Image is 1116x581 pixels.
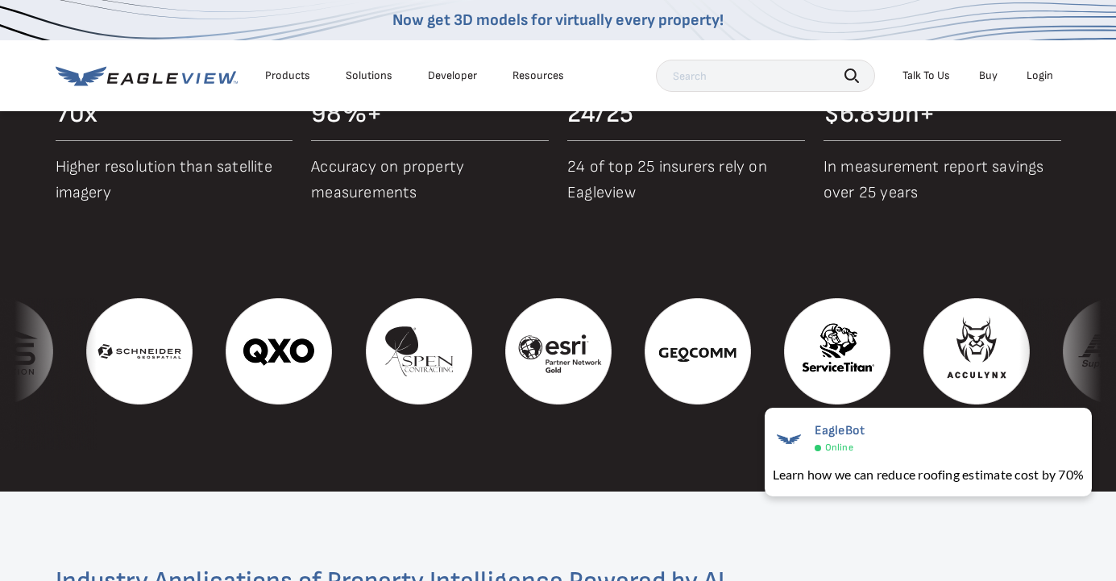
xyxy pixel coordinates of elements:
div: 98%+ [311,102,549,127]
div: 24/25 [567,102,805,127]
div: Resources [512,68,564,83]
p: 24 of top 25 insurers rely on Eagleview [567,154,805,205]
div: Learn how we can reduce roofing estimate cost by 70% [773,465,1084,484]
span: EagleBot [815,423,865,438]
div: 70x [56,102,293,127]
a: Now get 3D models for virtually every property! [392,10,724,30]
span: Online [825,442,853,454]
div: $6.89bn+ [824,102,1061,127]
div: Solutions [346,68,392,83]
a: Developer [428,68,477,83]
a: Buy [979,68,998,83]
input: Search [656,60,875,92]
div: Login [1027,68,1053,83]
p: In measurement report savings over 25 years [824,154,1061,205]
img: EagleBot [773,423,805,455]
div: Talk To Us [902,68,950,83]
p: Accuracy on property measurements [311,154,549,205]
p: Higher resolution than satellite imagery [56,154,293,205]
div: Products [265,68,310,83]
